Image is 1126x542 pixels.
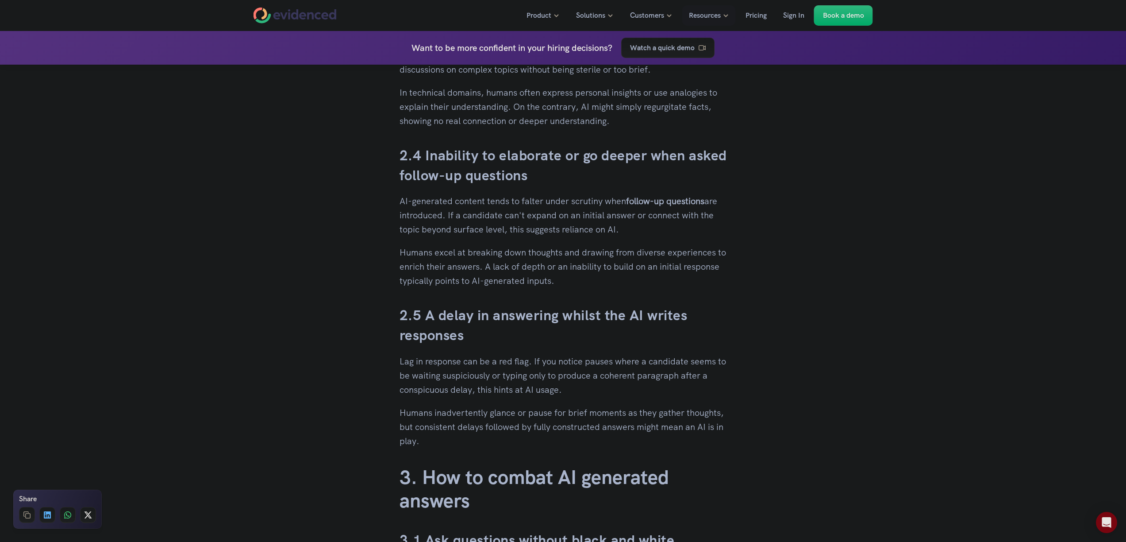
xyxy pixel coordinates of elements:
[783,10,804,21] p: Sign In
[400,85,727,128] p: In technical domains, humans often express personal insights or use analogies to explain their un...
[1096,512,1117,533] div: Open Intercom Messenger
[526,10,551,21] p: Product
[746,10,767,21] p: Pricing
[814,5,873,26] a: Book a demo
[621,38,715,58] a: Watch a quick demo
[400,146,731,185] a: 2.4 Inability to elaborate or go deeper when asked follow-up questions
[400,245,727,288] p: Humans excel at breaking down thoughts and drawing from diverse experiences to enrich their answe...
[689,10,721,21] p: Resources
[400,354,727,397] p: Lag in response can be a red flag. If you notice pauses where a candidate seems to be waiting sus...
[400,194,727,236] p: AI-generated content tends to falter under scrutiny when are introduced. If a candidate can't exp...
[823,10,864,21] p: Book a demo
[576,10,605,21] p: Solutions
[254,8,337,23] a: Home
[776,5,811,26] a: Sign In
[630,42,695,54] p: Watch a quick demo
[411,41,612,55] h4: Want to be more confident in your hiring decisions?
[19,493,37,505] h6: Share
[400,306,691,345] a: 2.5 A delay in answering whilst the AI writes responses
[400,406,727,448] p: Humans inadvertently glance or pause for brief moments as they gather thoughts, but consistent de...
[626,195,704,207] strong: follow-up questions
[400,465,674,513] a: 3. How to combat AI generated answers
[739,5,773,26] a: Pricing
[630,10,664,21] p: Customers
